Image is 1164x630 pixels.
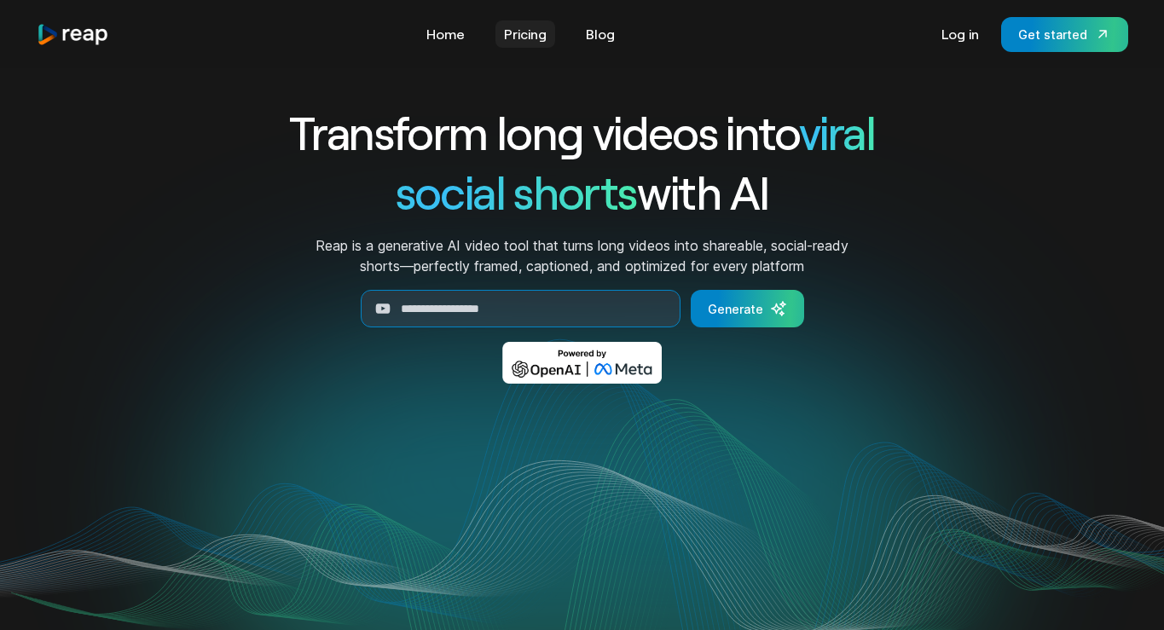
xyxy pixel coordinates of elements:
[933,20,987,48] a: Log in
[1018,26,1087,43] div: Get started
[418,20,473,48] a: Home
[37,23,110,46] img: reap logo
[228,162,937,222] h1: with AI
[228,290,937,327] form: Generate Form
[691,290,804,327] a: Generate
[799,104,875,159] span: viral
[577,20,623,48] a: Blog
[310,235,854,276] p: Reap is a generative AI video tool that turns long videos into shareable, social-ready shorts—per...
[708,300,763,318] div: Generate
[1001,17,1128,52] a: Get started
[495,20,555,48] a: Pricing
[502,342,662,384] img: Powered by OpenAI & Meta
[37,23,110,46] a: home
[228,102,937,162] h1: Transform long videos into
[396,164,637,219] span: social shorts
